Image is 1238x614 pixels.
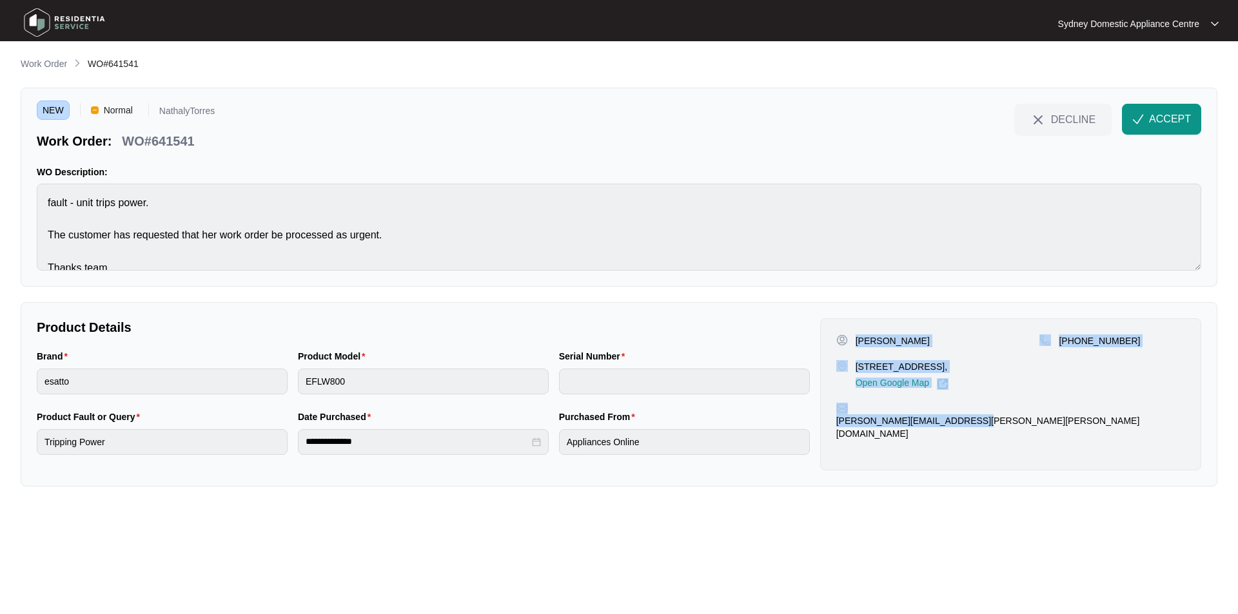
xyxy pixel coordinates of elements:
[1211,21,1219,27] img: dropdown arrow
[937,378,948,390] img: Link-External
[1039,334,1051,346] img: map-pin
[559,350,630,363] label: Serial Number
[1122,104,1201,135] button: check-IconACCEPT
[99,101,138,120] span: Normal
[159,106,215,120] p: NathalyTorres
[18,57,70,72] a: Work Order
[1030,112,1046,128] img: close-Icon
[122,132,194,150] p: WO#641541
[1058,17,1199,30] p: Sydney Domestic Appliance Centre
[1014,104,1112,135] button: close-IconDECLINE
[836,334,848,346] img: user-pin
[1132,113,1144,125] img: check-Icon
[856,360,948,373] p: [STREET_ADDRESS],
[37,350,73,363] label: Brand
[88,59,139,69] span: WO#641541
[37,132,112,150] p: Work Order:
[37,318,810,336] p: Product Details
[37,429,288,455] input: Product Fault or Query
[37,101,70,120] span: NEW
[559,410,640,423] label: Purchased From
[1149,111,1191,127] span: ACCEPT
[1051,112,1096,126] span: DECLINE
[37,184,1201,271] textarea: fault - unit trips power. The customer has requested that her work order be processed as urgent. ...
[836,403,848,414] img: map-pin
[559,369,810,394] input: Serial Number
[298,410,376,423] label: Date Purchased
[836,360,848,372] img: map-pin
[37,410,145,423] label: Product Fault or Query
[37,166,1201,178] p: WO Description:
[37,369,288,394] input: Brand
[21,57,67,70] p: Work Order
[19,3,110,42] img: residentia service logo
[856,378,948,390] a: Open Google Map
[306,435,529,448] input: Date Purchased
[856,334,930,347] p: [PERSON_NAME]
[298,350,371,363] label: Product Model
[91,106,99,114] img: Vercel Logo
[1059,334,1140,347] p: [PHONE_NUMBER]
[559,429,810,455] input: Purchased From
[836,414,1185,440] p: [PERSON_NAME][EMAIL_ADDRESS][PERSON_NAME][PERSON_NAME][DOMAIN_NAME]
[298,369,549,394] input: Product Model
[72,58,83,68] img: chevron-right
